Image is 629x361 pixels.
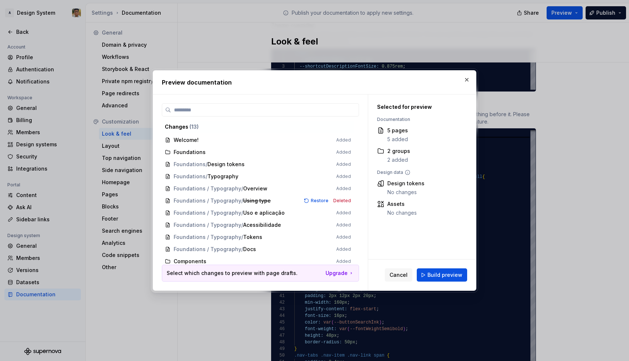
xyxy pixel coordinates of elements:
[189,124,199,130] span: ( 13 )
[417,268,467,282] button: Build preview
[162,78,467,87] h2: Preview documentation
[377,169,463,175] div: Design data
[387,147,410,155] div: 2 groups
[326,269,354,277] button: Upgrade
[385,268,412,282] button: Cancel
[387,127,408,134] div: 5 pages
[167,269,298,277] p: Select which changes to preview with page drafts.
[387,156,410,164] div: 2 added
[387,136,408,143] div: 5 added
[427,271,462,279] span: Build preview
[165,123,351,131] div: Changes
[387,209,417,217] div: No changes
[377,103,463,111] div: Selected for preview
[387,189,424,196] div: No changes
[387,180,424,187] div: Design tokens
[390,271,408,279] span: Cancel
[377,117,463,122] div: Documentation
[311,198,328,204] span: Restore
[387,200,417,208] div: Assets
[302,197,332,204] button: Restore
